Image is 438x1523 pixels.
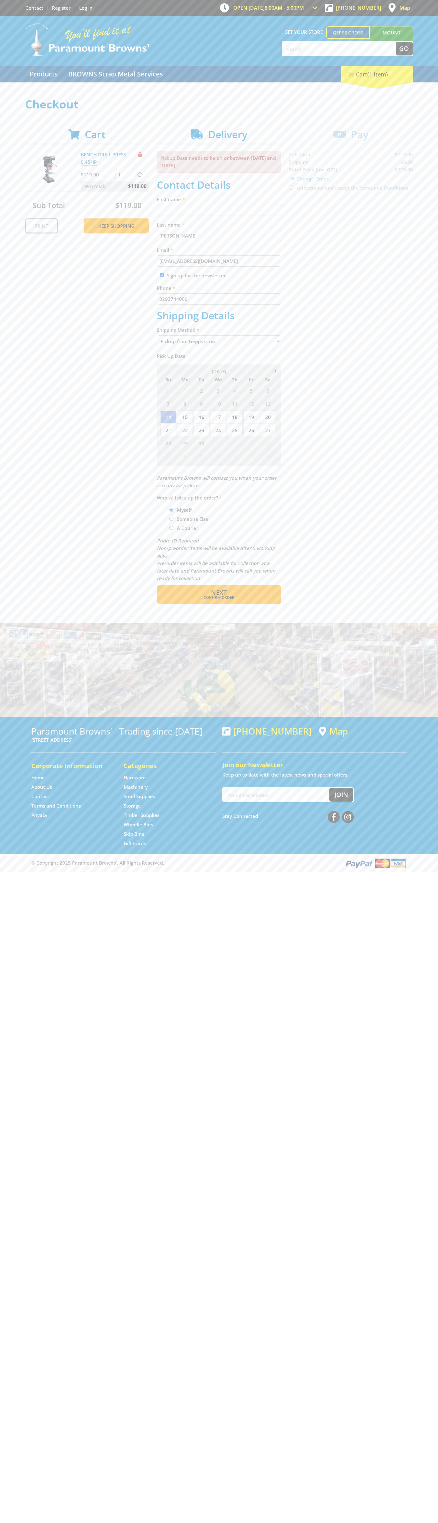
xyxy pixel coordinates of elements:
[169,526,173,530] input: Please select who will pick up the order.
[157,246,281,254] label: Email
[282,42,396,55] input: Search
[177,384,193,397] span: 1
[138,151,142,158] a: Remove from cart
[222,761,407,769] h5: Join our Newsletter
[319,726,348,736] a: View a map of Gepps Cross location
[243,384,259,397] span: 5
[329,788,353,802] button: Join
[193,450,209,463] span: 7
[115,200,142,210] span: $119.00
[31,726,216,736] h3: Paramount Browns' - Trading since [DATE]
[124,821,153,828] a: Go to the Wheelie Bins page
[124,803,141,809] a: Go to the Storage page
[31,784,52,790] a: Go to the About Us page
[260,384,276,397] span: 6
[227,397,243,410] span: 11
[177,375,193,384] span: Mo
[222,809,354,824] div: Stay Connected
[157,205,281,216] input: Please enter your first name.
[193,397,209,410] span: 9
[160,450,176,463] span: 5
[160,424,176,436] span: 21
[124,761,204,770] h5: Categories
[124,831,144,837] a: Go to the Skip Bins page
[25,5,43,11] a: Go to the Contact page
[210,450,226,463] span: 8
[160,375,176,384] span: Su
[260,397,276,410] span: 13
[326,26,370,39] a: Gepps Cross
[243,411,259,423] span: 19
[124,784,148,790] a: Go to the Machinery page
[243,397,259,410] span: 12
[260,450,276,463] span: 11
[157,221,281,228] label: Last name
[160,437,176,449] span: 28
[227,450,243,463] span: 9
[25,218,58,233] a: Print
[25,22,150,57] img: Paramount Browns'
[33,200,65,210] span: Sub Total
[177,450,193,463] span: 6
[25,66,62,82] a: Go to the Products page
[157,537,276,581] em: Photo ID Required. Non-preorder items will be available after 5 working days Pre-order items will...
[227,375,243,384] span: Th
[84,218,149,233] a: Keep Shopping
[157,310,281,322] h2: Shipping Details
[157,230,281,241] input: Please enter your last name.
[167,272,226,279] label: Sign up for the newsletter
[157,151,281,173] p: Pickup Date needs to be on or between [DATE] and [DATE]
[157,585,281,604] button: Next Confirm order
[177,437,193,449] span: 29
[210,437,226,449] span: 1
[211,588,227,597] span: Next
[175,514,210,524] label: Someone Else
[52,5,70,11] a: Go to the registration page
[193,437,209,449] span: 30
[233,4,304,11] span: OPEN [DATE]
[260,375,276,384] span: Sa
[210,411,226,423] span: 17
[157,352,281,360] label: Pick Up Date
[124,812,159,819] a: Go to the Timber Supplies page
[210,397,226,410] span: 10
[175,523,200,533] label: A Courier
[175,505,194,515] label: Myself
[193,411,209,423] span: 16
[157,494,281,501] label: Who will pick up the order?
[260,424,276,436] span: 27
[25,857,413,869] div: ® Copyright 2025 Paramount Browns'. All Rights Reserved.
[243,375,259,384] span: Fr
[193,375,209,384] span: Tu
[169,508,173,512] input: Please select who will pick up the order.
[282,26,327,38] span: Set your store
[265,4,304,11] span: 8:00am - 5:00pm
[193,424,209,436] span: 23
[157,293,281,305] input: Please enter your telephone number.
[81,181,149,191] p: Item total:
[79,5,93,11] a: Log in
[157,335,281,347] select: Please select a shipping method.
[344,857,407,869] img: PayPal, Mastercard, Visa accepted
[227,437,243,449] span: 2
[177,411,193,423] span: 15
[210,384,226,397] span: 3
[260,411,276,423] span: 20
[396,42,413,55] button: Go
[157,326,281,334] label: Shipping Method
[25,98,413,111] h1: Checkout
[227,384,243,397] span: 4
[243,437,259,449] span: 3
[210,375,226,384] span: We
[222,726,312,736] div: [PHONE_NUMBER]
[31,761,111,770] h5: Corporate Information
[160,411,176,423] span: 14
[31,151,69,188] img: BENCH DRILL PRESS 0.45HP
[227,411,243,423] span: 18
[157,196,281,203] label: First name
[208,128,247,141] span: Delivery
[243,450,259,463] span: 10
[169,517,173,521] input: Please select who will pick up the order.
[223,788,329,802] input: Your email address
[222,771,407,778] p: Keep up to date with the latest news and special offers.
